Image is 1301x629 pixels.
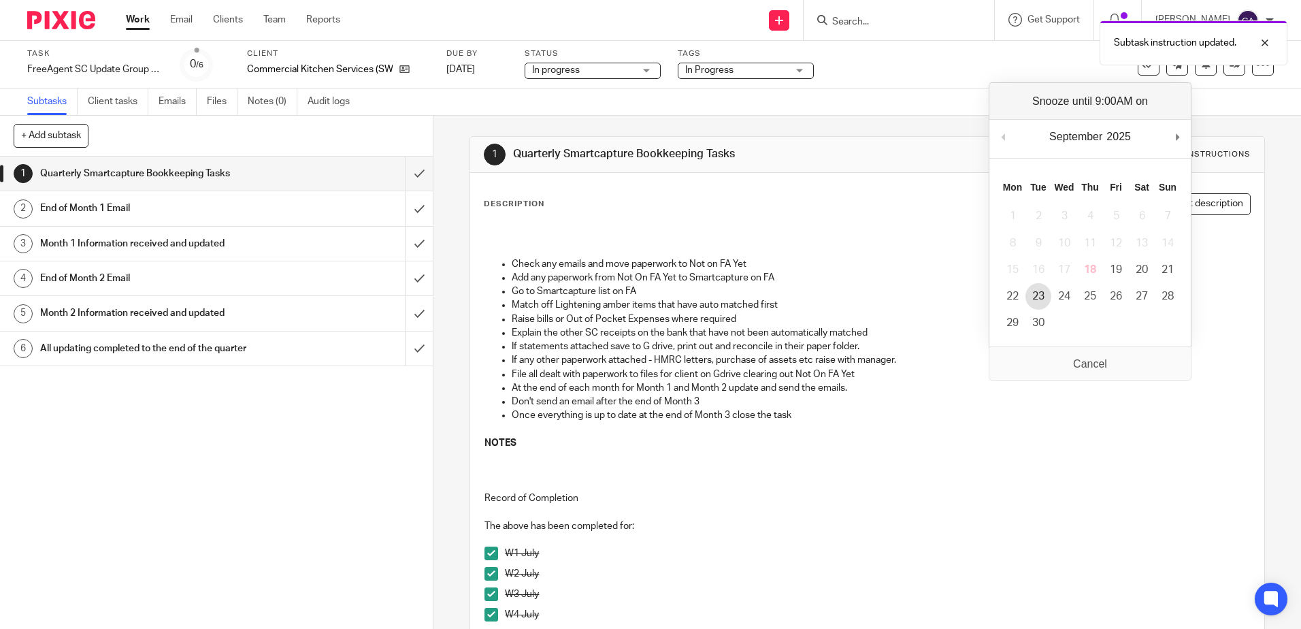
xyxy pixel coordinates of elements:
[14,199,33,219] div: 2
[512,353,1249,367] p: If any other paperwork attached - HMRC letters, purchase of assets etc raise with manager.
[308,88,360,115] a: Audit logs
[512,271,1249,285] p: Add any paperwork from Not On FA Yet to Smartcapture on FA
[40,233,274,254] h1: Month 1 Information received and updated
[248,88,297,115] a: Notes (0)
[1003,182,1022,193] abbr: Monday
[306,13,340,27] a: Reports
[512,381,1249,395] p: At the end of each month for Month 1 and Month 2 update and send the emails.
[27,11,95,29] img: Pixie
[1129,283,1155,310] button: 27
[263,13,286,27] a: Team
[484,491,1249,505] p: Record of Completion
[27,63,163,76] div: FreeAgent SC Update Group 1 - [DATE] - [DATE]
[159,88,197,115] a: Emails
[446,48,508,59] label: Due by
[1000,310,1025,336] button: 29
[505,587,1249,601] p: W3 July
[247,48,429,59] label: Client
[512,326,1249,340] p: Explain the other SC receipts on the bank that have not been automatically matched
[484,519,1249,533] p: The above has been completed for:
[27,63,163,76] div: FreeAgent SC Update Group 1 - July - September, 2025
[512,368,1249,381] p: File all dealt with paperwork to files for client on Gdrive clearing out Not On FA Yet
[1054,182,1074,193] abbr: Wednesday
[1155,257,1181,283] button: 21
[1051,283,1077,310] button: 24
[14,234,33,253] div: 3
[512,285,1249,298] p: Go to Smartcapture list on FA
[512,395,1249,408] p: Don't send an email after the end of Month 3
[532,65,580,75] span: In progress
[1170,127,1184,147] button: Next Month
[170,13,193,27] a: Email
[505,567,1249,581] p: W2 July
[40,198,274,219] h1: End of Month 1 Email
[525,48,661,59] label: Status
[996,127,1010,147] button: Previous Month
[126,13,150,27] a: Work
[1104,127,1133,147] div: 2025
[446,65,475,74] span: [DATE]
[88,88,148,115] a: Client tasks
[213,13,243,27] a: Clients
[484,438,516,448] strong: NOTES
[40,163,274,184] h1: Quarterly Smartcapture Bookkeeping Tasks
[1025,310,1051,336] button: 30
[190,57,203,72] div: 0
[1110,182,1122,193] abbr: Friday
[1077,283,1103,310] button: 25
[1155,283,1181,310] button: 28
[1103,257,1129,283] button: 19
[512,408,1249,422] p: Once everything is up to date at the end of Month 3 close the task
[207,88,237,115] a: Files
[40,338,274,359] h1: All updating completed to the end of the quarter
[1185,149,1251,160] div: Instructions
[484,199,544,210] p: Description
[14,304,33,323] div: 5
[1129,257,1155,283] button: 20
[484,144,506,165] div: 1
[1081,182,1098,193] abbr: Thursday
[27,88,78,115] a: Subtasks
[1000,283,1025,310] button: 22
[1047,127,1104,147] div: September
[14,164,33,183] div: 1
[14,339,33,358] div: 6
[1103,283,1129,310] button: 26
[505,608,1249,622] p: W4 July
[1237,10,1259,31] img: svg%3E
[1025,283,1051,310] button: 23
[14,269,33,288] div: 4
[1114,36,1236,50] p: Subtask instruction updated.
[14,124,88,147] button: + Add subtask
[1134,182,1149,193] abbr: Saturday
[512,257,1249,271] p: Check any emails and move paperwork to Not on FA Yet
[512,312,1249,326] p: Raise bills or Out of Pocket Expenses where required
[27,48,163,59] label: Task
[40,268,274,289] h1: End of Month 2 Email
[1159,182,1176,193] abbr: Sunday
[505,547,1249,560] p: W1 July
[1030,182,1047,193] abbr: Tuesday
[196,61,203,69] small: /6
[40,303,274,323] h1: Month 2 Information received and updated
[512,340,1249,353] p: If statements attached save to G drive, print out and reconcile in their paper folder.
[685,65,734,75] span: In Progress
[247,63,393,76] p: Commercial Kitchen Services (SW) Ltd
[513,147,896,161] h1: Quarterly Smartcapture Bookkeeping Tasks
[512,298,1249,312] p: Match off Lightening amber items that have auto matched first
[1155,193,1251,215] button: Edit description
